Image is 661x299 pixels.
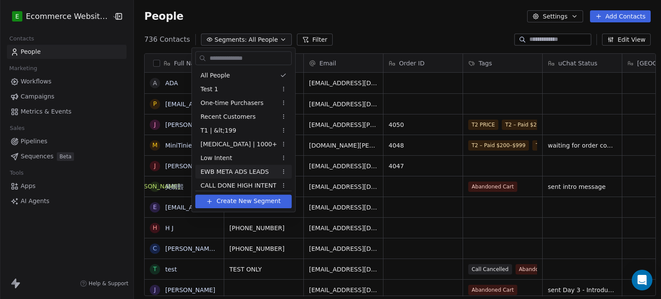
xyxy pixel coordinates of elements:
span: Create New Segment [216,197,281,206]
span: T1 | &lt;199 [201,126,236,135]
span: One-time Purchasers [201,99,263,108]
div: Suggestions [195,68,292,261]
span: CALL DONE HIGH INTENT [201,181,276,190]
span: Low Intent [201,154,232,163]
span: Test 1 [201,85,218,94]
button: Create New Segment [195,194,292,208]
span: All People [201,71,230,80]
span: [MEDICAL_DATA] | 1000+ [201,140,277,149]
span: EWB META ADS LEADS [201,167,269,176]
span: Recent Customers [201,112,256,121]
